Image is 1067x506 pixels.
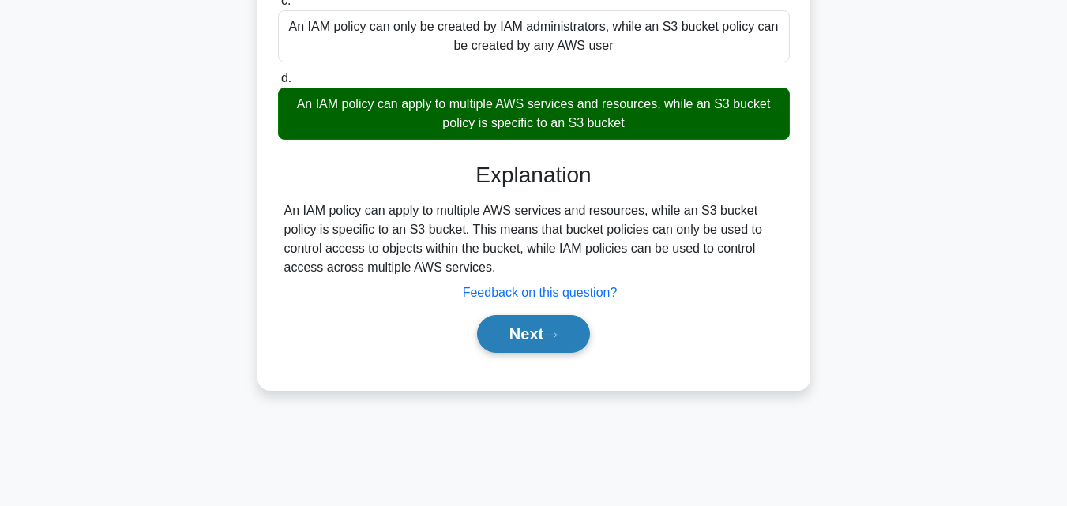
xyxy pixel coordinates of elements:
[281,71,291,84] span: d.
[477,315,590,353] button: Next
[284,201,783,277] div: An IAM policy can apply to multiple AWS services and resources, while an S3 bucket policy is spec...
[287,162,780,189] h3: Explanation
[278,88,790,140] div: An IAM policy can apply to multiple AWS services and resources, while an S3 bucket policy is spec...
[278,10,790,62] div: An IAM policy can only be created by IAM administrators, while an S3 bucket policy can be created...
[463,286,618,299] a: Feedback on this question?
